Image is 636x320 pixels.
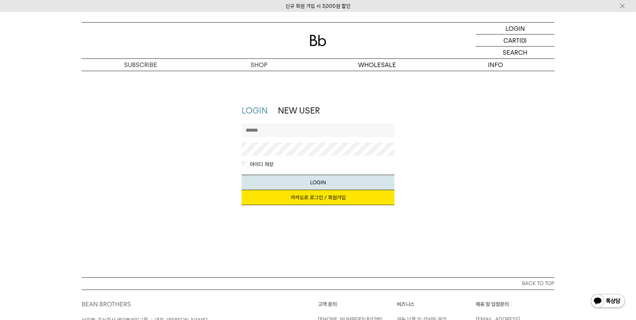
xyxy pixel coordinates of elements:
a: BEAN BROTHERS [82,301,131,308]
button: BACK TO TOP [82,277,554,290]
a: 카카오로 로그인 / 회원가입 [242,190,395,205]
a: SUBSCRIBE [82,59,200,71]
p: 제휴 및 입점문의 [476,300,554,308]
p: (0) [519,35,527,46]
p: CART [503,35,519,46]
a: NEW USER [278,106,320,116]
img: 로고 [310,35,326,46]
p: SEARCH [503,46,527,58]
p: LOGIN [505,23,525,34]
img: 카카오톡 채널 1:1 채팅 버튼 [590,293,626,310]
p: 비즈니스 [397,300,476,308]
a: LOGIN [476,23,554,35]
a: 신규 회원 가입 시 3,000원 할인 [285,3,351,9]
a: SHOP [200,59,318,71]
p: WHOLESALE [318,59,436,71]
button: LOGIN [242,175,395,190]
a: CART (0) [476,35,554,46]
p: 고객 문의 [318,300,397,308]
label: 아이디 저장 [248,161,273,168]
p: INFO [436,59,554,71]
a: LOGIN [242,106,268,116]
